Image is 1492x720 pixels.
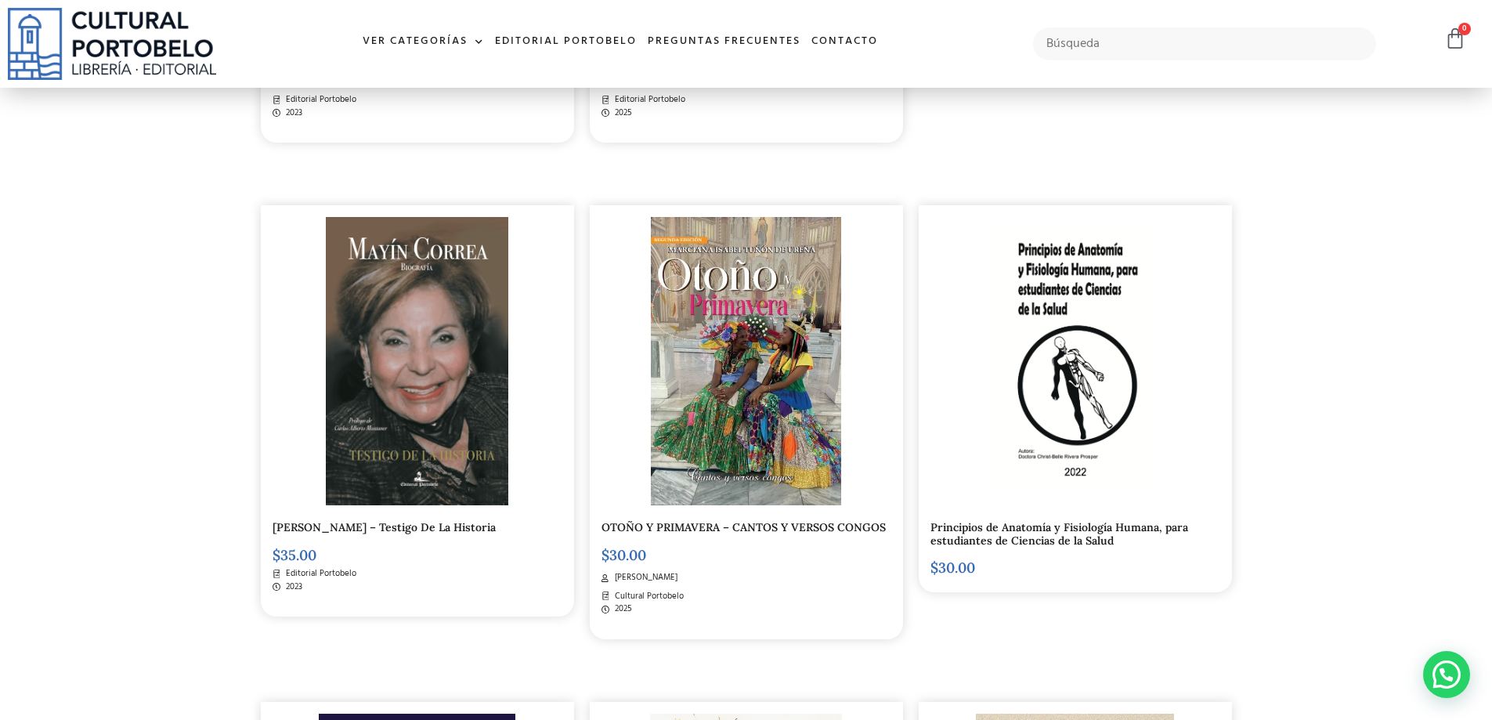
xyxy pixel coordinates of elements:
[601,546,609,564] span: $
[282,107,302,120] span: 2023
[611,571,677,584] span: [PERSON_NAME]
[282,581,302,594] span: 2023
[642,25,806,59] a: Preguntas frecuentes
[282,567,356,581] span: Editorial Portobelo
[273,546,316,564] bdi: 35.00
[1458,23,1471,35] span: 0
[601,546,646,564] bdi: 30.00
[806,25,883,59] a: Contacto
[1444,27,1466,50] a: 0
[357,25,490,59] a: Ver Categorías
[930,559,975,577] bdi: 30.00
[611,602,632,616] span: 2025
[282,93,356,107] span: Editorial Portobelo
[930,559,938,577] span: $
[490,25,642,59] a: Editorial Portobelo
[1033,27,1377,60] input: Búsqueda
[601,520,886,534] a: OTOÑO Y PRIMAVERA – CANTOS Y VERSOS CONGOS
[326,217,508,505] img: Captura de Pantalla 2023-01-10 a la(s) 11.17.06 a. m.
[976,217,1175,505] img: Captura-de-Pantalla-2022-07-28-a-las-3.23.45-p.-m..png
[611,107,632,120] span: 2025
[282,75,349,89] span: [PERSON_NAME]
[611,75,677,89] span: [PERSON_NAME]
[930,520,1188,548] a: Principios de Anatomía y Fisiología Humana, para estudiantes de Ciencias de la Salud
[651,217,842,505] img: portada libro Marciana Tuñon
[273,520,496,534] a: [PERSON_NAME] – Testigo De La Historia
[611,590,684,603] span: Cultural Portobelo
[611,93,685,107] span: Editorial Portobelo
[273,546,280,564] span: $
